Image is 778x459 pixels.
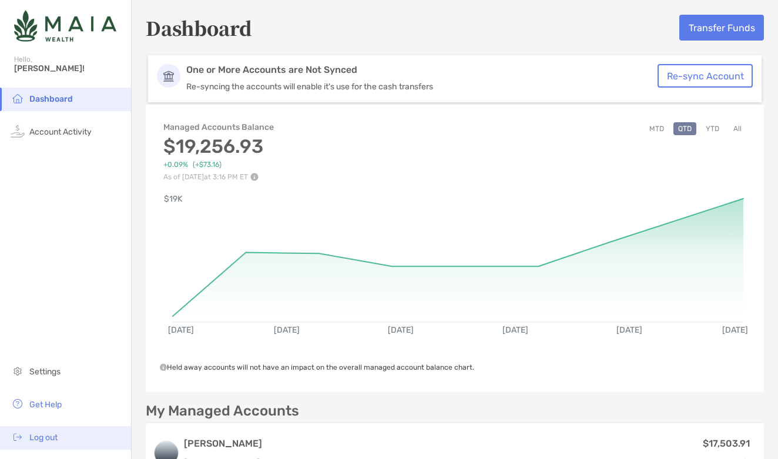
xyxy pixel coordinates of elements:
[645,122,669,135] button: MTD
[14,63,124,73] span: [PERSON_NAME]!
[160,363,474,371] span: Held away accounts will not have an impact on the overall managed account balance chart.
[11,124,25,138] img: activity icon
[274,325,300,335] text: [DATE]
[11,91,25,105] img: household icon
[703,436,750,451] p: $17,503.91
[29,127,92,137] span: Account Activity
[250,173,259,181] img: Performance Info
[29,433,58,443] span: Log out
[146,14,252,41] h5: Dashboard
[722,325,748,335] text: [DATE]
[193,160,222,169] span: (+$73.16)
[11,430,25,444] img: logout icon
[163,135,275,158] h3: $19,256.93
[164,194,183,204] text: $19K
[29,367,61,377] span: Settings
[729,122,746,135] button: All
[11,397,25,411] img: get-help icon
[186,64,665,76] p: One or More Accounts are Not Synced
[184,437,316,451] h3: [PERSON_NAME]
[658,64,753,88] button: Re-sync Account
[163,160,188,169] span: +0.09%
[11,364,25,378] img: settings icon
[502,325,528,335] text: [DATE]
[163,173,275,181] p: As of [DATE] at 3:16 PM ET
[157,64,180,88] img: Account Icon
[168,325,194,335] text: [DATE]
[679,15,764,41] button: Transfer Funds
[388,325,414,335] text: [DATE]
[673,122,696,135] button: QTD
[186,82,665,92] p: Re-syncing the accounts will enable it's use for the cash transfers
[616,325,642,335] text: [DATE]
[29,94,73,104] span: Dashboard
[163,122,275,132] h4: Managed Accounts Balance
[146,404,299,418] p: My Managed Accounts
[701,122,724,135] button: YTD
[14,5,116,47] img: Zoe Logo
[29,400,62,410] span: Get Help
